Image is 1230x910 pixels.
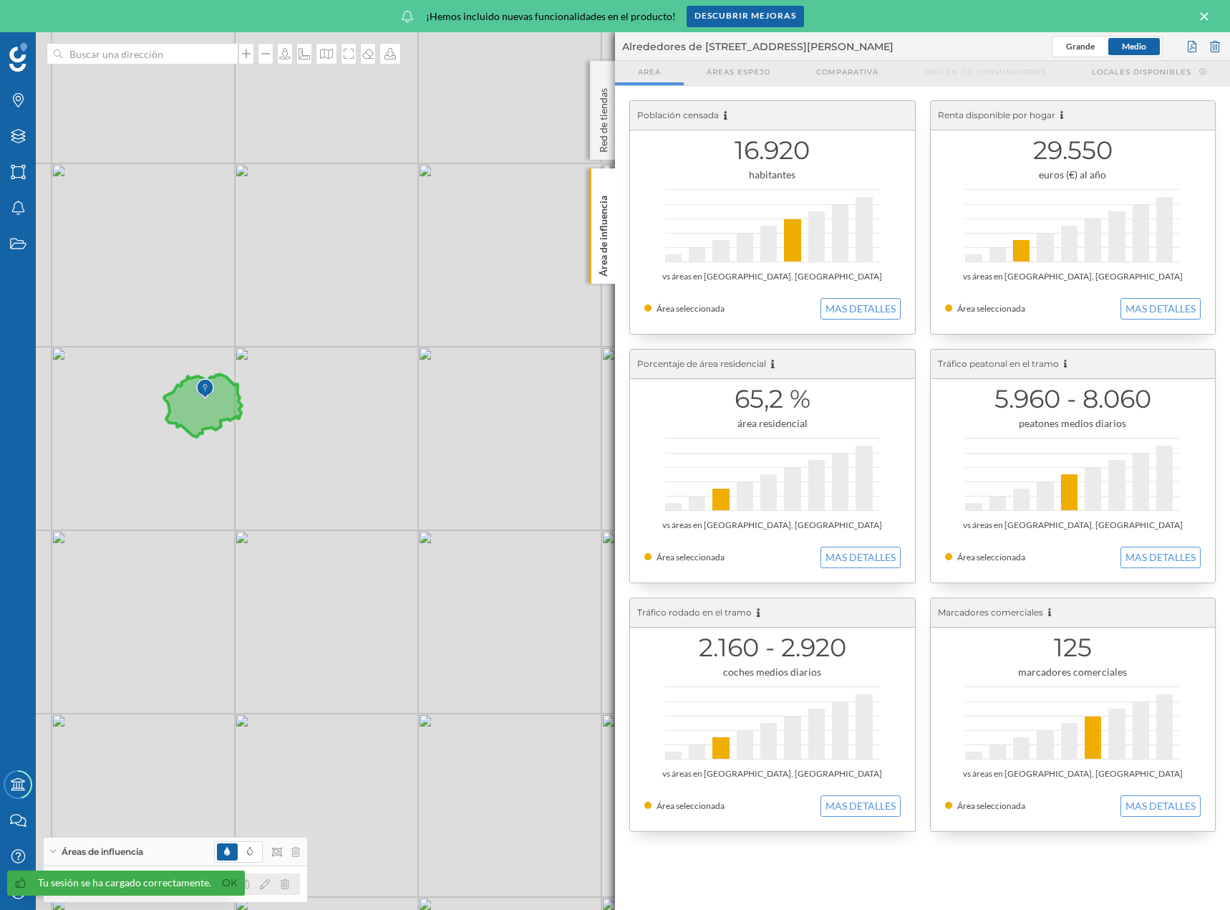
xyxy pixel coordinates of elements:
span: Áreas espejo [707,67,770,77]
div: Tráfico peatonal en el tramo [931,350,1216,379]
div: habitantes [644,168,901,182]
span: Origen de consumidores [924,67,1046,77]
div: vs áreas en [GEOGRAPHIC_DATA], [GEOGRAPHIC_DATA] [644,767,901,781]
a: Ok [218,875,241,891]
div: Renta disponible por hogar [931,101,1216,130]
span: Locales disponibles [1092,67,1191,77]
span: Grande [1066,41,1095,52]
button: MAS DETALLES [820,547,901,568]
span: Area [638,67,661,77]
h1: 65,2 % [644,385,901,413]
div: euros (€) al año [945,168,1201,182]
span: Medio [1122,41,1146,52]
p: Área de influencia [596,190,611,277]
h1: 29.550 [945,137,1201,164]
div: vs áreas en [GEOGRAPHIC_DATA], [GEOGRAPHIC_DATA] [644,518,901,532]
span: Áreas de influencia [62,846,143,858]
div: Porcentaje de área residencial [630,350,915,379]
span: Comparativa [816,67,878,77]
h1: 2.160 - 2.920 [644,634,901,661]
button: MAS DETALLES [1120,795,1201,817]
div: marcadores comerciales [945,665,1201,679]
button: MAS DETALLES [1120,547,1201,568]
img: Marker [196,375,214,403]
h1: 125 [945,634,1201,661]
span: Área seleccionada [657,303,725,314]
span: Área seleccionada [957,303,1025,314]
span: Soporte [29,10,79,23]
span: ¡Hemos incluido nuevas funcionalidades en el producto! [426,9,676,24]
div: Tráfico rodado en el tramo [630,598,915,628]
span: Área seleccionada [657,552,725,562]
div: vs áreas en [GEOGRAPHIC_DATA], [GEOGRAPHIC_DATA] [945,518,1201,532]
p: Red de tiendas [596,82,611,153]
span: Alrededores de [STREET_ADDRESS][PERSON_NAME] [622,39,894,54]
span: Área seleccionada [957,552,1025,562]
div: área residencial [644,416,901,431]
div: vs áreas en [GEOGRAPHIC_DATA], [GEOGRAPHIC_DATA] [945,269,1201,284]
span: Área seleccionada [957,800,1025,811]
div: vs áreas en [GEOGRAPHIC_DATA], [GEOGRAPHIC_DATA] [644,269,901,284]
button: MAS DETALLES [820,795,901,817]
span: Área seleccionada [657,800,725,811]
div: Tu sesión se ha cargado correctamente. [38,876,211,890]
img: Geoblink Logo [9,43,27,72]
div: coches medios diarios [644,665,901,679]
h1: 16.920 [644,137,901,164]
button: MAS DETALLES [1120,298,1201,320]
div: Población censada [630,101,915,130]
div: Marcadores comerciales [931,598,1216,628]
h1: 5.960 - 8.060 [945,385,1201,413]
button: MAS DETALLES [820,298,901,320]
div: vs áreas en [GEOGRAPHIC_DATA], [GEOGRAPHIC_DATA] [945,767,1201,781]
div: peatones medios diarios [945,416,1201,431]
